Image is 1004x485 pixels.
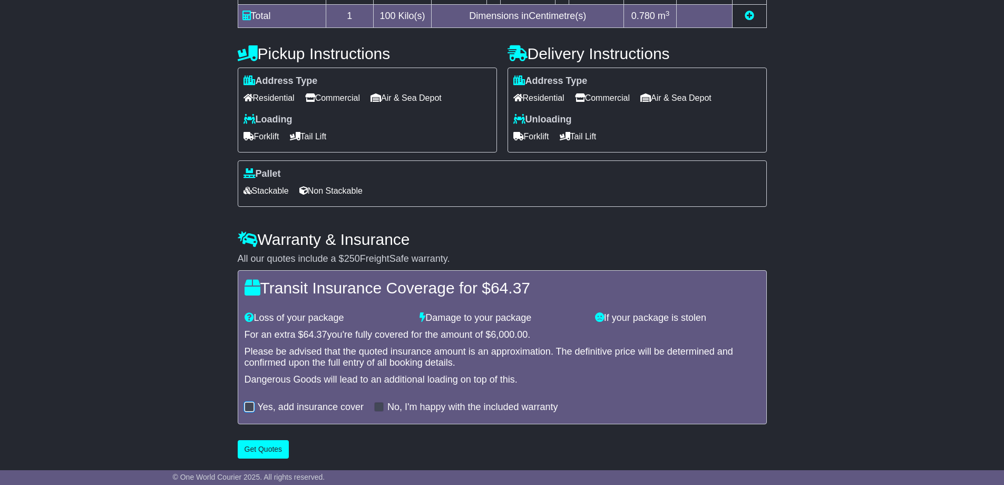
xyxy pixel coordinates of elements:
[344,253,360,264] span: 250
[513,90,564,106] span: Residential
[666,9,670,17] sup: 3
[304,329,327,340] span: 64.37
[243,90,295,106] span: Residential
[326,5,374,28] td: 1
[238,231,767,248] h4: Warranty & Insurance
[173,473,325,481] span: © One World Courier 2025. All rights reserved.
[745,11,754,21] a: Add new item
[238,440,289,459] button: Get Quotes
[640,90,711,106] span: Air & Sea Depot
[513,114,572,126] label: Unloading
[387,402,558,413] label: No, I'm happy with the included warranty
[238,253,767,265] div: All our quotes include a $ FreightSafe warranty.
[299,183,363,199] span: Non Stackable
[243,128,279,145] span: Forklift
[513,75,588,87] label: Address Type
[575,90,630,106] span: Commercial
[245,374,760,386] div: Dangerous Goods will lead to an additional loading on top of this.
[243,114,293,126] label: Loading
[243,168,281,180] label: Pallet
[245,279,760,297] h4: Transit Insurance Coverage for $
[380,11,396,21] span: 100
[590,312,765,324] div: If your package is stolen
[508,45,767,62] h4: Delivery Instructions
[238,5,326,28] td: Total
[258,402,364,413] label: Yes, add insurance cover
[290,128,327,145] span: Tail Lift
[631,11,655,21] span: 0.780
[414,312,590,324] div: Damage to your package
[238,45,497,62] h4: Pickup Instructions
[491,329,528,340] span: 6,000.00
[243,183,289,199] span: Stackable
[245,346,760,369] div: Please be advised that the quoted insurance amount is an approximation. The definitive price will...
[513,128,549,145] span: Forklift
[560,128,597,145] span: Tail Lift
[432,5,624,28] td: Dimensions in Centimetre(s)
[239,312,415,324] div: Loss of your package
[305,90,360,106] span: Commercial
[374,5,432,28] td: Kilo(s)
[658,11,670,21] span: m
[491,279,530,297] span: 64.37
[245,329,760,341] div: For an extra $ you're fully covered for the amount of $ .
[243,75,318,87] label: Address Type
[371,90,442,106] span: Air & Sea Depot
